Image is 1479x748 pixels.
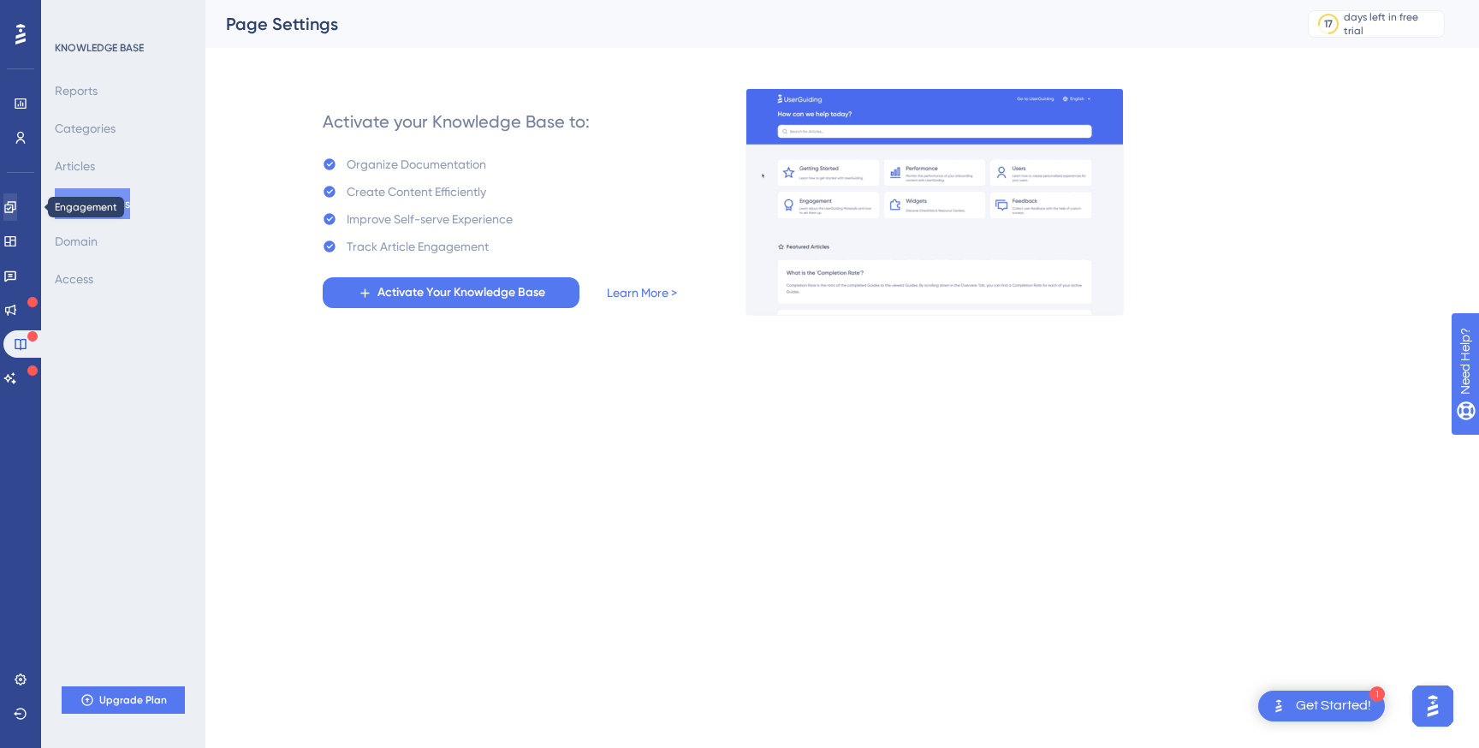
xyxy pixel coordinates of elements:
a: Learn More > [607,282,677,303]
button: Reports [55,75,98,106]
span: Upgrade Plan [99,693,167,707]
div: days left in free trial [1344,10,1439,38]
div: Page Settings [226,12,1265,36]
div: Create Content Efficiently [347,181,486,202]
button: Activate Your Knowledge Base [323,277,579,308]
button: Upgrade Plan [62,686,185,714]
div: Get Started! [1296,697,1371,715]
img: a27db7f7ef9877a438c7956077c236be.gif [745,88,1124,316]
button: Categories [55,113,116,144]
span: Activate Your Knowledge Base [377,282,545,303]
button: Access [55,264,93,294]
div: Track Article Engagement [347,236,489,257]
iframe: UserGuiding AI Assistant Launcher [1407,680,1458,732]
img: launcher-image-alternative-text [1268,696,1289,716]
button: Domain [55,226,98,257]
div: Open Get Started! checklist, remaining modules: 1 [1258,691,1385,721]
span: Need Help? [40,4,107,25]
button: Page Settings [55,188,130,219]
div: 1 [1369,686,1385,702]
div: Organize Documentation [347,154,486,175]
div: Activate your Knowledge Base to: [323,110,590,134]
div: KNOWLEDGE BASE [55,41,144,55]
div: 17 [1324,17,1333,31]
button: Articles [55,151,95,181]
div: Improve Self-serve Experience [347,209,513,229]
